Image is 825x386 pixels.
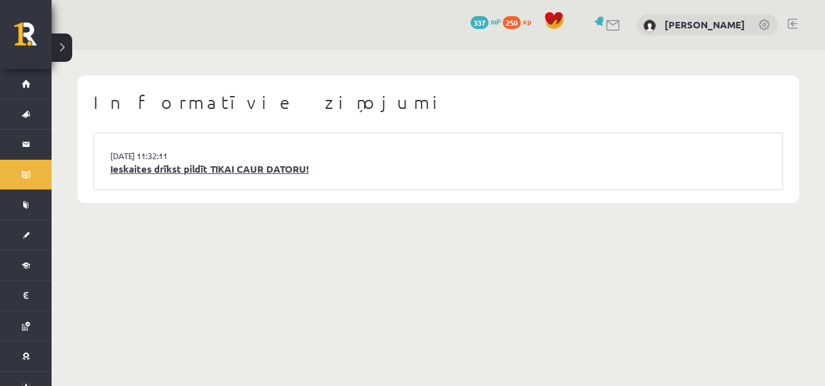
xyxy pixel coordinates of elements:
[14,23,52,55] a: Rīgas 1. Tālmācības vidusskola
[665,18,745,31] a: [PERSON_NAME]
[110,150,207,162] a: [DATE] 11:32:11
[110,162,766,177] a: Ieskaites drīkst pildīt TIKAI CAUR DATORU!
[503,16,521,29] span: 250
[490,16,501,26] span: mP
[643,19,656,32] img: Jegors Rogoļevs
[93,92,783,113] h1: Informatīvie ziņojumi
[503,16,538,26] a: 250 xp
[523,16,531,26] span: xp
[471,16,489,29] span: 337
[471,16,501,26] a: 337 mP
